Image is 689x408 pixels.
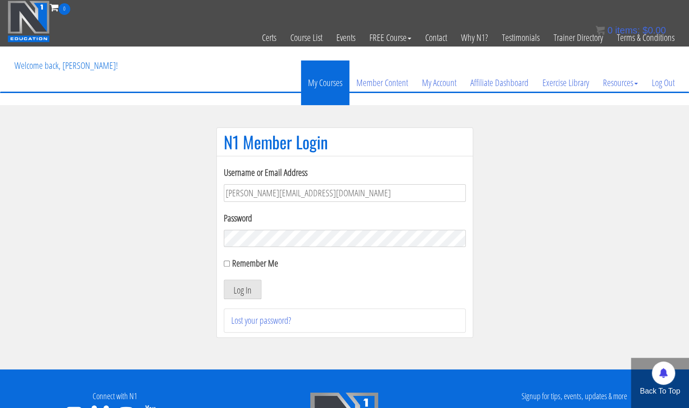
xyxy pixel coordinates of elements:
a: My Courses [301,60,349,105]
bdi: 0.00 [642,25,666,35]
span: $ [642,25,648,35]
a: Why N1? [454,15,495,60]
a: Trainer Directory [547,15,610,60]
h4: Signup for tips, events, updates & more [466,392,682,401]
a: Testimonials [495,15,547,60]
a: Member Content [349,60,415,105]
img: icon11.png [595,26,605,35]
h1: N1 Member Login [224,133,466,151]
a: Lost your password? [231,314,291,327]
a: Log Out [645,60,682,105]
span: 0 [59,3,70,15]
a: Terms & Conditions [610,15,682,60]
img: n1-education [7,0,50,42]
a: Course List [283,15,329,60]
a: Contact [418,15,454,60]
span: items: [615,25,640,35]
p: Welcome back, [PERSON_NAME]! [7,47,125,84]
a: Events [329,15,362,60]
a: FREE Course [362,15,418,60]
a: My Account [415,60,463,105]
a: Exercise Library [535,60,596,105]
h4: Connect with N1 [7,392,223,401]
a: Affiliate Dashboard [463,60,535,105]
label: Password [224,211,466,225]
a: 0 [50,1,70,13]
button: Log In [224,280,261,299]
a: Resources [596,60,645,105]
label: Username or Email Address [224,166,466,180]
a: Certs [255,15,283,60]
label: Remember Me [232,257,278,269]
span: 0 [607,25,612,35]
a: 0 items: $0.00 [595,25,666,35]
